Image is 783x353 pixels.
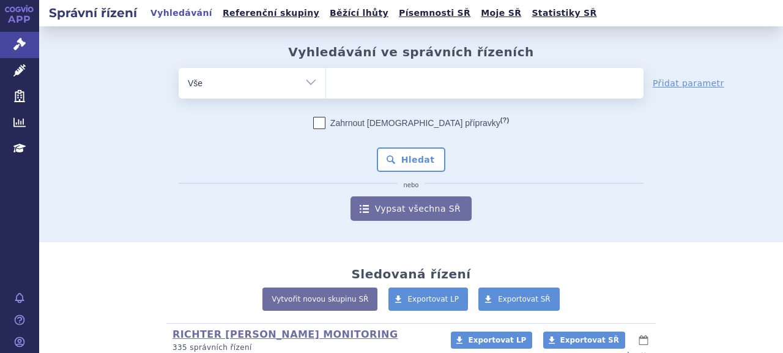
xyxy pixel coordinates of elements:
[395,5,474,21] a: Písemnosti SŘ
[351,267,470,281] h2: Sledovaná řízení
[388,288,469,311] a: Exportovat LP
[173,343,435,353] p: 335 správních řízení
[560,336,619,344] span: Exportovat SŘ
[528,5,600,21] a: Statistiky SŘ
[478,288,560,311] a: Exportovat SŘ
[451,332,532,349] a: Exportovat LP
[219,5,323,21] a: Referenční skupiny
[398,182,425,189] i: nebo
[173,329,398,340] a: RICHTER [PERSON_NAME] MONITORING
[653,77,724,89] a: Přidat parametr
[147,5,216,21] a: Vyhledávání
[326,5,392,21] a: Běžící lhůty
[498,295,551,303] span: Exportovat SŘ
[468,336,526,344] span: Exportovat LP
[637,333,650,347] button: lhůty
[408,295,459,303] span: Exportovat LP
[377,147,446,172] button: Hledat
[543,332,625,349] a: Exportovat SŘ
[313,117,509,129] label: Zahrnout [DEMOGRAPHIC_DATA] přípravky
[351,196,472,221] a: Vypsat všechna SŘ
[500,116,509,124] abbr: (?)
[39,4,147,21] h2: Správní řízení
[262,288,377,311] a: Vytvořit novou skupinu SŘ
[477,5,525,21] a: Moje SŘ
[288,45,534,59] h2: Vyhledávání ve správních řízeních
